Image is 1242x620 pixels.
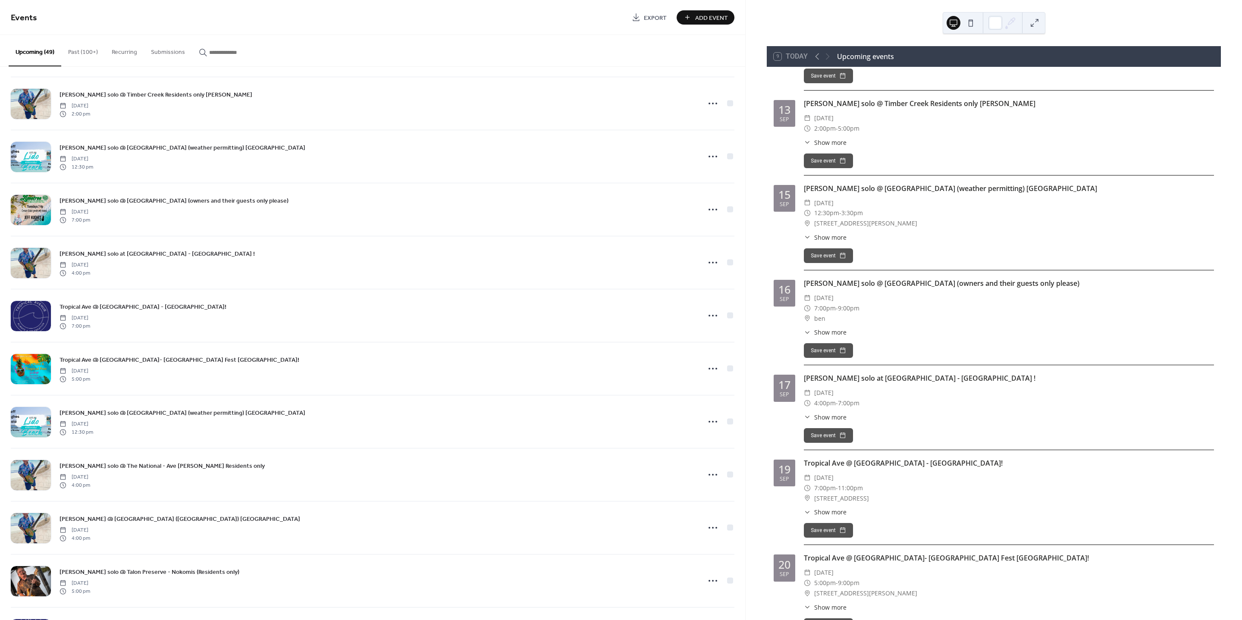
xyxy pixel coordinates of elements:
span: 2:00 pm [60,110,90,118]
span: 7:00pm [814,483,836,493]
a: [PERSON_NAME] solo @ Timber Creek Residents only [PERSON_NAME] [60,90,252,100]
span: [DATE] [814,198,834,208]
span: 7:00 pm [60,216,90,224]
div: ​ [804,507,811,517]
span: - [836,578,838,588]
div: ​ [804,493,811,504]
div: [PERSON_NAME] solo @ [GEOGRAPHIC_DATA] (weather permitting) [GEOGRAPHIC_DATA] [804,183,1214,194]
span: [STREET_ADDRESS][PERSON_NAME] [814,588,917,598]
span: Show more [814,603,847,612]
button: ​Show more [804,233,847,242]
div: 13 [778,104,790,115]
span: [PERSON_NAME] @ [GEOGRAPHIC_DATA] ([GEOGRAPHIC_DATA]) [GEOGRAPHIC_DATA] [60,515,300,524]
div: 20 [778,559,790,570]
div: Tropical Ave @ [GEOGRAPHIC_DATA]- [GEOGRAPHIC_DATA] Fest [GEOGRAPHIC_DATA]! [804,553,1214,563]
span: ben [814,313,825,324]
div: Upcoming events [837,51,894,62]
span: [DATE] [60,102,90,110]
span: [DATE] [814,473,834,483]
span: [DATE] [60,420,93,428]
span: 9:00pm [838,303,859,313]
span: Show more [814,138,847,147]
a: [PERSON_NAME] solo @ Talon Preserve - Nokomis (Residents only) [60,567,239,577]
div: Sep [780,392,789,398]
span: 4:00 pm [60,534,90,542]
span: [STREET_ADDRESS] [814,493,869,504]
button: Recurring [105,35,144,66]
span: [PERSON_NAME] solo @ Timber Creek Residents only [PERSON_NAME] [60,91,252,100]
div: [PERSON_NAME] solo at [GEOGRAPHIC_DATA] - [GEOGRAPHIC_DATA] ! [804,373,1214,383]
div: ​ [804,113,811,123]
span: [PERSON_NAME] solo @ Talon Preserve - Nokomis (Residents only) [60,568,239,577]
span: [DATE] [60,526,90,534]
div: ​ [804,218,811,229]
a: [PERSON_NAME] solo @ [GEOGRAPHIC_DATA] (weather permitting) [GEOGRAPHIC_DATA] [60,408,305,418]
button: ​Show more [804,413,847,422]
span: [DATE] [814,293,834,303]
div: Sep [780,117,789,122]
span: [DATE] [60,155,93,163]
span: 12:30 pm [60,163,93,171]
div: ​ [804,483,811,493]
div: Sep [780,572,789,577]
span: 5:00pm [814,578,836,588]
button: Add Event [677,10,734,25]
button: ​Show more [804,603,847,612]
div: ​ [804,208,811,218]
span: [STREET_ADDRESS][PERSON_NAME] [814,218,917,229]
span: [DATE] [60,208,90,216]
span: 9:00pm [838,578,859,588]
span: [DATE] [60,473,90,481]
a: [PERSON_NAME] solo @ The National - Ave [PERSON_NAME] Residents only [60,461,265,471]
button: Upcoming (49) [9,35,61,66]
button: ​Show more [804,507,847,517]
a: Tropical Ave @ [GEOGRAPHIC_DATA] - [GEOGRAPHIC_DATA]! [60,302,226,312]
div: ​ [804,413,811,422]
span: - [836,123,838,134]
div: ​ [804,473,811,483]
span: [DATE] [60,579,90,587]
span: - [836,483,838,493]
div: ​ [804,293,811,303]
div: ​ [804,313,811,324]
div: ​ [804,567,811,578]
span: 5:00 pm [60,375,90,383]
span: 7:00pm [814,303,836,313]
div: ​ [804,588,811,598]
a: [PERSON_NAME] solo at [GEOGRAPHIC_DATA] - [GEOGRAPHIC_DATA] ! [60,249,255,259]
span: [PERSON_NAME] solo @ [GEOGRAPHIC_DATA] (owners and their guests only please) [60,197,289,206]
span: 12:30 pm [60,428,93,436]
div: ​ [804,578,811,588]
div: ​ [804,303,811,313]
span: Show more [814,328,847,337]
div: ​ [804,328,811,337]
button: Save event [804,523,853,538]
span: Show more [814,233,847,242]
span: Add Event [695,13,728,22]
span: 4:00 pm [60,269,90,277]
button: Submissions [144,35,192,66]
div: ​ [804,198,811,208]
div: ​ [804,233,811,242]
div: ​ [804,138,811,147]
span: 5:00 pm [60,587,90,595]
div: 16 [778,284,790,295]
span: Tropical Ave @ [GEOGRAPHIC_DATA] - [GEOGRAPHIC_DATA]! [60,303,226,312]
span: 3:30pm [841,208,863,218]
div: [PERSON_NAME] solo @ [GEOGRAPHIC_DATA] (owners and their guests only please) [804,278,1214,288]
button: Past (100+) [61,35,105,66]
div: 19 [778,464,790,475]
span: 11:00pm [838,483,863,493]
a: Export [625,10,673,25]
div: ​ [804,603,811,612]
span: 4:00pm [814,398,836,408]
span: [DATE] [814,567,834,578]
span: Export [644,13,667,22]
div: ​ [804,388,811,398]
div: 17 [778,379,790,390]
a: [PERSON_NAME] solo @ [GEOGRAPHIC_DATA] (weather permitting) [GEOGRAPHIC_DATA] [60,143,305,153]
div: 15 [778,189,790,200]
a: Tropical Ave @ [GEOGRAPHIC_DATA]- [GEOGRAPHIC_DATA] Fest [GEOGRAPHIC_DATA]! [60,355,299,365]
span: - [836,303,838,313]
